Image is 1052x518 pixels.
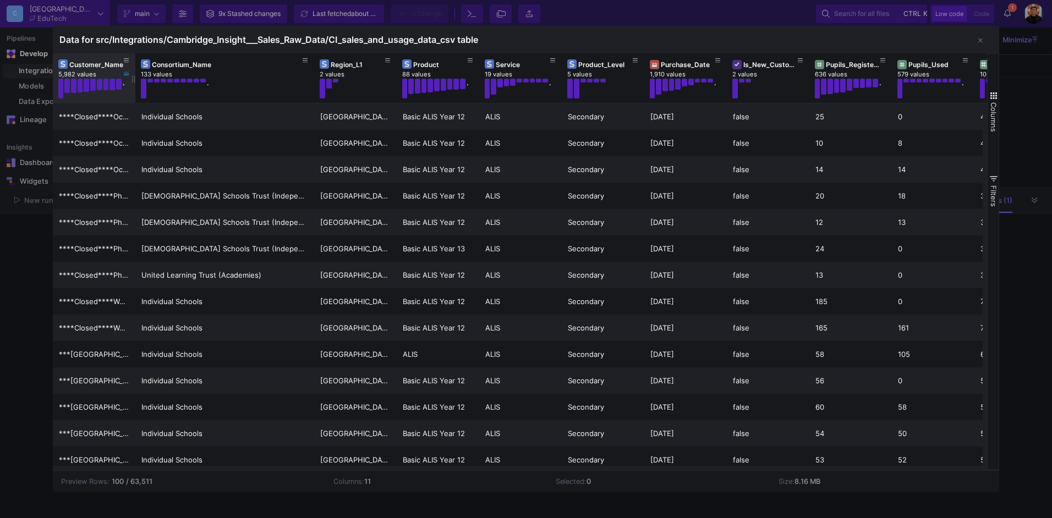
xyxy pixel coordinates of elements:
div: false [733,289,803,315]
div: 0 [898,262,968,288]
div: Basic ALIS Year 12 [403,210,473,235]
div: ***[GEOGRAPHIC_DATA] For Girls***Now Habs 68349 [59,341,129,367]
div: 13 [898,210,968,235]
div: 0 [898,236,968,262]
div: . [714,79,716,98]
div: 13 [815,262,886,288]
div: . [879,79,881,98]
div: Individual Schools [141,130,308,156]
div: . [467,79,468,98]
div: 14 [815,157,886,183]
td: Size: [770,471,993,492]
b: 8.16 MB [795,477,820,486]
div: . [123,79,124,98]
div: [GEOGRAPHIC_DATA] [320,262,391,288]
div: Basic ALIS Year 12 [403,394,473,420]
div: 165 [815,315,886,341]
div: ALIS [485,183,556,209]
div: ALIS [485,447,556,473]
div: 161 [898,315,968,341]
div: Individual Schools [141,341,308,367]
div: 60 [815,394,886,420]
div: Individual Schools [141,289,308,315]
div: Secondary [568,341,638,367]
div: [DATE] [650,394,721,420]
div: 133 values [141,70,309,79]
div: ***[GEOGRAPHIC_DATA] For Girls***Now Habs 68349 [59,368,129,394]
div: 56 [815,368,886,394]
div: Individual Schools [141,421,308,447]
div: 543.6 [980,421,1051,447]
div: Basic ALIS Year 12 [403,262,473,288]
div: 421 [980,130,1051,156]
div: 54 [815,421,886,447]
div: [GEOGRAPHIC_DATA] [320,236,391,262]
div: 88 values [402,70,485,79]
div: 349.01 [980,262,1051,288]
div: 572.8 [980,447,1051,473]
div: [DATE] [650,130,721,156]
div: ALIS [485,236,556,262]
div: . [207,79,209,98]
td: Columns: [325,471,547,492]
div: 53 [815,447,886,473]
div: ALIS [485,130,556,156]
div: [DEMOGRAPHIC_DATA] Schools Trust (Independent Schools) [141,183,308,209]
div: Pupils_Used [908,60,963,69]
div: 0 [898,368,968,394]
div: 52 [898,447,968,473]
div: Service [496,60,550,69]
b: 100 [112,476,124,487]
div: Basic ALIS Year 12 [403,447,473,473]
div: Pupils_Registered [826,60,880,69]
div: 505.2 [980,368,1051,394]
div: 447.6 [980,157,1051,183]
div: Secondary [568,315,638,341]
div: Purchase_Date [661,60,715,69]
div: false [733,368,803,394]
div: [DATE] [650,210,721,235]
div: ***[GEOGRAPHIC_DATA] For Girls***Now Habs 68349 [59,447,129,473]
div: 24 [815,236,886,262]
div: Secondary [568,421,638,447]
div: 25 [815,104,886,130]
div: [GEOGRAPHIC_DATA] [320,183,391,209]
div: 0 [898,104,968,130]
div: 369.58 [980,236,1051,262]
div: . [549,79,551,98]
div: false [733,236,803,262]
div: Secondary [568,157,638,183]
b: 11 [364,477,371,486]
div: Individual Schools [141,157,308,183]
div: Is_New_Customer [743,60,798,69]
div: Secondary [568,130,638,156]
div: Product_Level [578,60,633,69]
div: [GEOGRAPHIC_DATA] [320,394,391,420]
div: 20 [815,183,886,209]
div: Secondary [568,447,638,473]
div: Basic ALIS Year 12 [403,368,473,394]
div: false [733,130,803,156]
div: ***[GEOGRAPHIC_DATA] For Girls***Now Habs 68349 [59,394,129,420]
div: [DATE] [650,104,721,130]
div: ALIS [485,157,556,183]
div: Individual Schools [141,394,308,420]
div: 14 [898,157,968,183]
div: [GEOGRAPHIC_DATA] [320,210,391,235]
div: Secondary [568,368,638,394]
div: 105 [898,341,968,367]
div: ALIS [485,262,556,288]
div: false [733,262,803,288]
div: ALIS [485,210,556,235]
div: 19 values [485,70,567,79]
div: Basic ALIS Year 12 [403,421,473,447]
b: 0 [587,477,591,486]
div: Region_L1 [331,60,385,69]
div: 579 values [897,70,980,79]
div: [GEOGRAPHIC_DATA] [320,421,391,447]
div: [DATE] [650,236,721,262]
div: Secondary [568,104,638,130]
div: . [962,79,963,98]
div: 12 [815,210,886,235]
div: Preview Rows: [61,476,109,487]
